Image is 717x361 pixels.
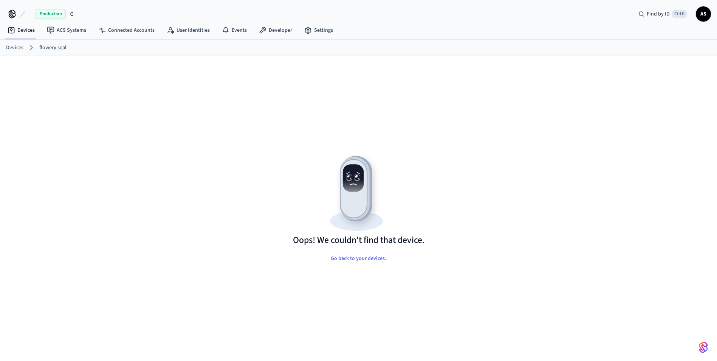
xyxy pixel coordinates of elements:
[39,44,67,52] a: flowery seal
[6,44,23,52] a: Devices
[325,251,392,266] button: Go back to your devices.
[161,23,216,37] a: User Identities
[2,23,41,37] a: Devices
[672,10,687,18] span: Ctrl K
[696,6,711,22] button: AS
[647,10,670,18] span: Find by ID
[41,23,92,37] a: ACS Systems
[92,23,161,37] a: Connected Accounts
[36,9,66,19] span: Production
[298,23,339,37] a: Settings
[253,23,298,37] a: Developer
[293,149,424,234] img: Resource not found
[697,7,710,21] span: AS
[632,7,693,21] div: Find by IDCtrl K
[216,23,253,37] a: Events
[293,234,424,246] h1: Oops! We couldn't find that device.
[699,341,708,353] img: SeamLogoGradient.69752ec5.svg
